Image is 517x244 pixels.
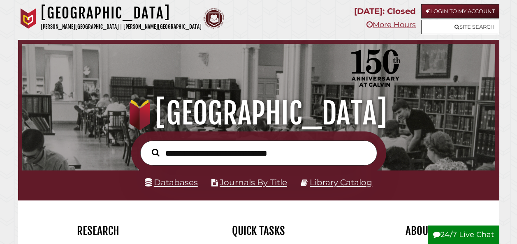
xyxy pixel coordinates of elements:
[220,177,287,187] a: Journals By Title
[354,4,416,18] p: [DATE]: Closed
[30,95,487,131] h1: [GEOGRAPHIC_DATA]
[18,8,39,29] img: Calvin University
[41,22,202,32] p: [PERSON_NAME][GEOGRAPHIC_DATA] | [PERSON_NAME][GEOGRAPHIC_DATA]
[345,224,493,238] h2: About
[366,20,416,29] a: More Hours
[421,4,499,18] a: Login to My Account
[310,177,372,187] a: Library Catalog
[152,148,160,157] i: Search
[145,177,198,187] a: Databases
[185,224,333,238] h2: Quick Tasks
[204,8,224,29] img: Calvin Theological Seminary
[24,224,172,238] h2: Research
[421,20,499,34] a: Site Search
[41,4,202,22] h1: [GEOGRAPHIC_DATA]
[148,147,164,159] button: Search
